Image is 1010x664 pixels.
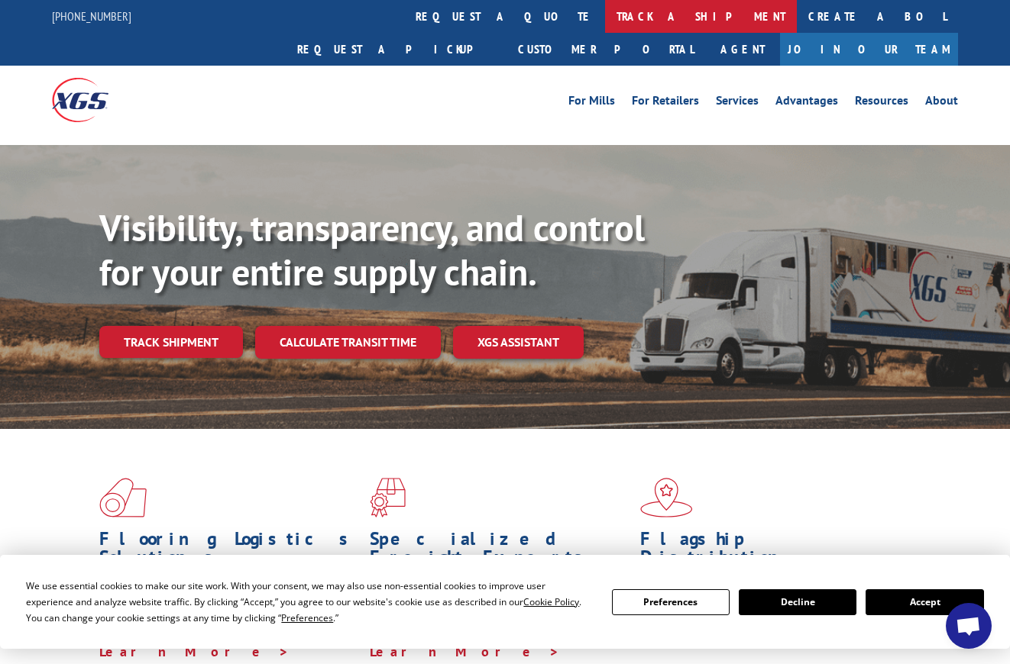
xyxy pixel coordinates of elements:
[52,8,131,24] a: [PHONE_NUMBER]
[925,95,958,111] a: About
[946,603,992,649] div: Open chat
[453,326,584,359] a: XGS ASSISTANT
[855,95,908,111] a: Resources
[716,95,759,111] a: Services
[99,643,290,660] a: Learn More >
[523,595,579,608] span: Cookie Policy
[507,33,705,66] a: Customer Portal
[370,530,629,574] h1: Specialized Freight Experts
[99,478,147,517] img: xgs-icon-total-supply-chain-intelligence-red
[866,589,983,615] button: Accept
[255,326,441,359] a: Calculate transit time
[640,478,693,517] img: xgs-icon-flagship-distribution-model-red
[739,589,856,615] button: Decline
[640,530,899,592] h1: Flagship Distribution Model
[26,578,593,626] div: We use essential cookies to make our site work. With your consent, we may also use non-essential ...
[780,33,958,66] a: Join Our Team
[705,33,780,66] a: Agent
[99,204,645,295] b: Visibility, transparency, and control for your entire supply chain.
[281,611,333,624] span: Preferences
[568,95,615,111] a: For Mills
[775,95,838,111] a: Advantages
[632,95,699,111] a: For Retailers
[370,478,406,517] img: xgs-icon-focused-on-flooring-red
[99,530,358,574] h1: Flooring Logistics Solutions
[612,589,730,615] button: Preferences
[99,326,243,358] a: Track shipment
[370,643,560,660] a: Learn More >
[286,33,507,66] a: Request a pickup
